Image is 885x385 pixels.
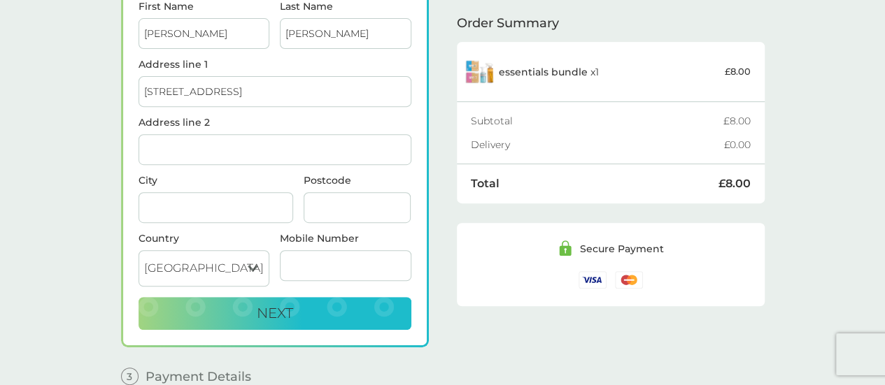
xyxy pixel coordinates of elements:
div: Subtotal [471,116,723,126]
p: £8.00 [725,64,751,79]
img: /assets/icons/cards/visa.svg [579,271,607,289]
span: Payment Details [146,370,251,383]
label: Mobile Number [280,233,411,243]
label: Last Name [280,1,411,11]
div: Secure Payment [580,244,664,254]
div: £8.00 [718,178,751,189]
p: x 1 [499,66,599,78]
label: City [139,175,293,185]
span: essentials bundle [499,66,588,78]
label: Address line 1 [139,59,411,69]
div: Total [471,178,718,189]
span: Next [257,305,293,321]
span: 3 [121,368,139,385]
div: Country [139,233,270,243]
button: Next [139,297,411,330]
img: /assets/icons/cards/mastercard.svg [615,271,643,289]
label: Postcode [304,175,411,185]
div: Delivery [471,140,724,150]
label: First Name [139,1,270,11]
div: £0.00 [724,140,751,150]
div: £8.00 [723,116,751,126]
span: Order Summary [457,17,559,29]
label: Address line 2 [139,117,411,127]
